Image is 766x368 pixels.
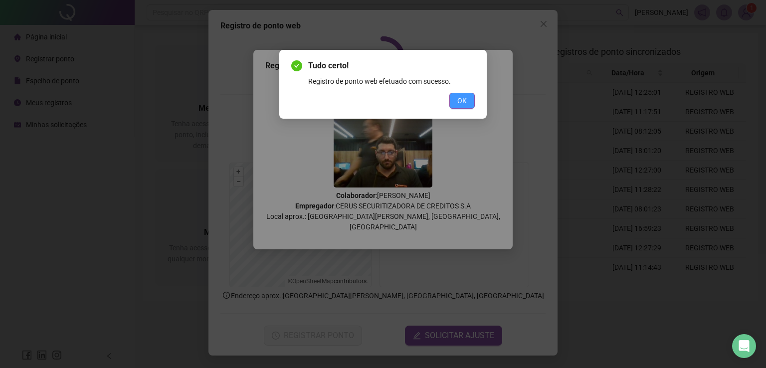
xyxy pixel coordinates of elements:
[449,93,475,109] button: OK
[308,76,475,87] div: Registro de ponto web efetuado com sucesso.
[732,334,756,358] div: Open Intercom Messenger
[308,60,475,72] span: Tudo certo!
[457,95,467,106] span: OK
[291,60,302,71] span: check-circle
